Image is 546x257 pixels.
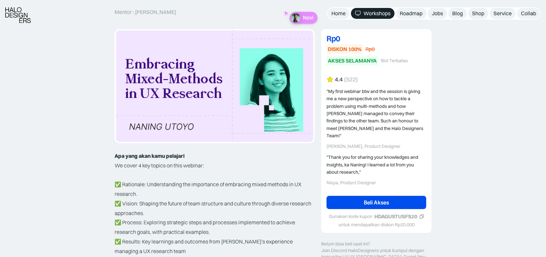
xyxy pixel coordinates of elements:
div: Home [331,10,346,17]
a: Service [490,8,516,19]
a: Collab [517,8,540,19]
div: Shop [472,10,484,17]
div: "My first webinar btw and the session is giving me a new perspective on how to tackle a problem u... [326,88,426,140]
div: AKSES SELAMANYA [328,57,377,64]
a: Beli Akses [326,196,426,209]
p: Novi [303,15,314,21]
div: Rp0 [326,34,426,42]
div: Service [494,10,512,17]
div: Jobs [432,10,443,17]
a: Jobs [428,8,447,19]
div: (522) [344,76,358,83]
div: 100% [348,46,361,53]
a: Roadmap [396,8,427,19]
a: Shop [468,8,488,19]
div: "Thank you for sharing your knowledges and insights, ka Naning! I learned a lot from you about re... [326,153,426,176]
div: Nisya, Product Designer [326,180,426,186]
div: Blog [452,10,463,17]
div: Collab [521,10,536,17]
div: untuk mendapatkan diskon Rp20.000 [338,222,415,228]
div: HDAGUSTUSFS20 [374,213,417,220]
a: Workshops [351,8,394,19]
div: DISKON [328,46,347,53]
div: Workshops [363,10,391,17]
a: Blog [448,8,467,19]
a: Home [327,8,350,19]
p: Mentor : [PERSON_NAME] [115,9,176,16]
div: Gunakan kode kupon [329,214,372,219]
div: Rp0 [365,46,375,53]
div: Slot Terbatas [381,58,408,64]
strong: Apa yang akan kamu pelajari [115,152,185,159]
div: 4.4 [335,76,343,83]
div: [PERSON_NAME], Product Designer [326,144,426,149]
p: We cover 4 key topics on this webinar: ✅ Rationale: Understanding the importance of embracing mix... [115,161,315,256]
div: Roadmap [400,10,423,17]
